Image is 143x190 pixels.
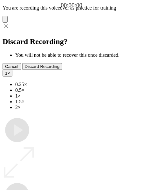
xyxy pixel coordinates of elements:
button: Cancel [3,63,21,70]
li: 0.5× [15,87,140,93]
li: 0.25× [15,82,140,87]
button: Discard Recording [22,63,62,70]
p: You are recording this voiceover as practice for training [3,5,140,11]
button: 1× [3,70,12,77]
h2: Discard Recording? [3,37,140,46]
li: 2× [15,105,140,110]
li: 1× [15,93,140,99]
li: 1.5× [15,99,140,105]
li: You will not be able to recover this once discarded. [15,52,140,58]
span: 1 [5,71,7,76]
a: 00:00:00 [61,2,82,9]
